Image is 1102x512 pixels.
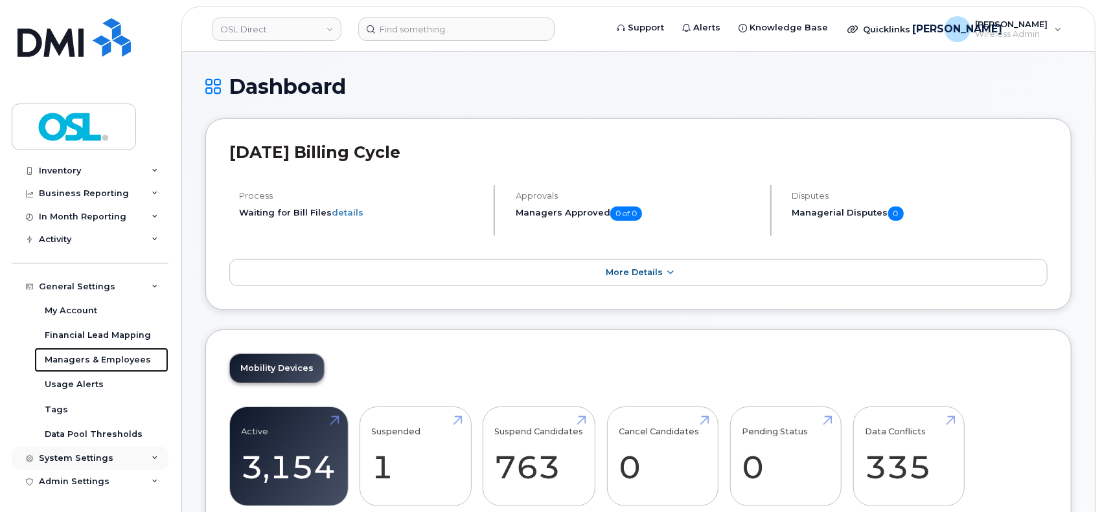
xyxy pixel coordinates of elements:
[205,75,1072,98] h1: Dashboard
[865,414,952,499] a: Data Conflicts 335
[239,191,483,201] h4: Process
[229,142,1048,162] h2: [DATE] Billing Cycle
[242,414,336,499] a: Active 3,154
[495,414,584,499] a: Suspend Candidates 763
[792,191,1048,201] h4: Disputes
[239,206,483,219] li: Waiting for Bill Files
[888,206,904,221] span: 0
[332,207,363,217] a: details
[610,206,642,221] span: 0 of 0
[516,191,759,201] h4: Approvals
[372,414,459,499] a: Suspended 1
[230,354,324,383] a: Mobility Devices
[516,206,759,221] h5: Managers Approved
[792,206,1048,221] h5: Managerial Disputes
[619,414,706,499] a: Cancel Candidates 0
[742,414,829,499] a: Pending Status 0
[606,267,663,277] span: More Details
